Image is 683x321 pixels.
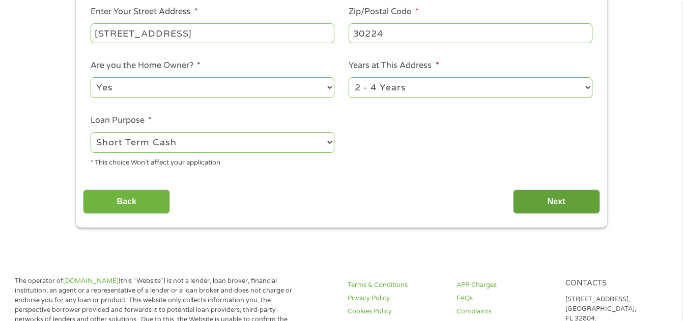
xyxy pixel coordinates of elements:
a: [DOMAIN_NAME] [63,277,119,285]
a: Cookies Policy [348,307,444,316]
input: Back [83,189,170,214]
div: * This choice Won’t affect your application [91,154,334,168]
a: APR Charges [457,280,553,290]
label: Years at This Address [349,60,439,71]
input: Next [513,189,600,214]
input: 1 Main Street [91,23,334,43]
label: Enter Your Street Address [91,7,198,17]
a: FAQs [457,294,553,303]
label: Are you the Home Owner? [91,60,201,71]
label: Zip/Postal Code [349,7,418,17]
label: Loan Purpose [91,115,152,126]
a: Complaints [457,307,553,316]
h4: Contacts [565,279,662,288]
a: Privacy Policy [348,294,444,303]
a: Terms & Conditions [348,280,444,290]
